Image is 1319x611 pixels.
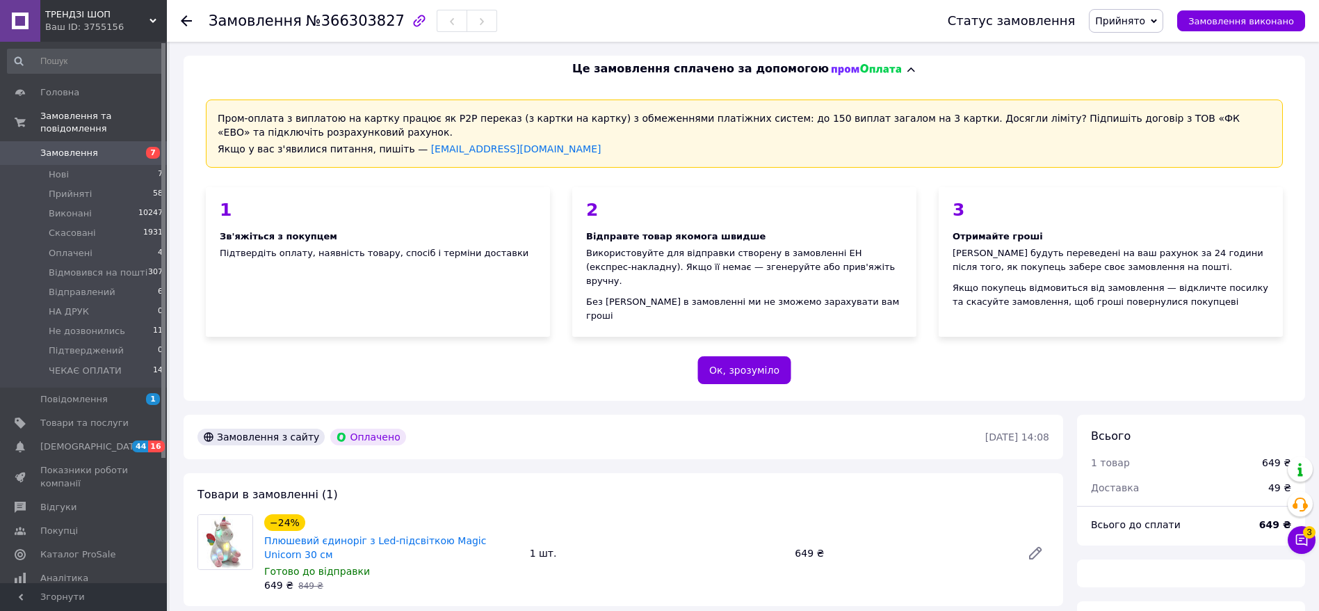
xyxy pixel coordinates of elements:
span: Не дозвонились [49,325,125,338]
span: Зв'яжіться з покупцем [220,231,337,241]
span: Прийняті [49,188,92,200]
span: Повідомлення [40,393,108,406]
div: Ваш ID: 3755156 [45,21,167,33]
span: Всього до сплати [1091,519,1181,530]
span: Доставка [1091,482,1139,493]
span: ТРЕНДЗІ ШОП [45,8,149,21]
span: Виконані [49,207,92,220]
input: Пошук [7,49,164,74]
button: Ок, зрозуміло [697,356,791,384]
div: 3 [953,201,1269,219]
img: Плюшевий єдиноріг з Led-підсвіткою Magic Unicorn 30 см [198,515,252,569]
div: 49 ₴ [1260,473,1300,503]
div: [PERSON_NAME] будуть переведені на ваш рахунок за 24 години після того, як покупець забере своє з... [953,246,1269,274]
span: Замовлення виконано [1188,16,1294,26]
span: Показники роботи компанії [40,464,129,489]
span: 11 [153,325,163,338]
span: 849 ₴ [298,581,323,591]
span: 0 [158,344,163,357]
a: Плюшевий єдиноріг з Led-підсвіткою Magic Unicorn 30 см [264,535,486,560]
span: 1 [146,393,160,405]
span: 1 товар [1091,457,1130,468]
div: Пром-оплата з виплатою на картку працює як P2P переказ (з картки на картку) з обмеженнями платіжн... [206,100,1283,168]
a: [EMAIL_ADDRESS][DOMAIN_NAME] [431,143,601,154]
div: 1 [220,201,536,219]
div: 649 ₴ [1262,456,1291,470]
button: Чат з покупцем3 [1288,526,1316,554]
span: 6 [158,286,163,299]
span: ЧЕКАЄ ОПЛАТИ [49,365,122,377]
span: №366303827 [306,13,405,29]
span: Отримайте гроші [953,231,1043,241]
span: Відгуки [40,501,76,514]
span: Каталог ProSale [40,548,115,561]
span: 0 [158,305,163,318]
span: Замовлення та повідомлення [40,110,167,135]
span: Оплачені [49,247,92,260]
div: 2 [586,201,903,219]
span: Скасовані [49,227,96,239]
span: Готово до відправки [264,566,370,577]
span: 7 [146,147,160,159]
div: Повернутися назад [181,14,192,28]
button: Замовлення виконано [1177,10,1305,31]
span: Нові [49,168,69,181]
span: Підтверджений [49,344,124,357]
span: 16 [148,441,164,452]
span: 3 [1303,526,1316,539]
span: 307 [148,267,163,279]
span: Головна [40,86,79,99]
div: Статус замовлення [948,14,1076,28]
div: Без [PERSON_NAME] в замовленні ми не зможемо зарахувати вам гроші [586,295,903,323]
span: 4 [158,247,163,260]
span: Аналітика [40,572,88,585]
div: Замовлення з сайту [197,429,325,445]
span: Покупці [40,525,78,537]
span: 44 [132,441,148,452]
span: 58 [153,188,163,200]
div: 1 шт. [524,543,790,563]
span: 649 ₴ [264,580,293,591]
span: Товари та послуги [40,417,129,429]
span: 1931 [143,227,163,239]
span: Відправте товар якомога швидше [586,231,766,241]
span: 10247 [138,207,163,220]
span: [DEMOGRAPHIC_DATA] [40,441,143,453]
span: Відправлений [49,286,115,299]
span: НА ДРУК [49,305,89,318]
span: Відмовився на пошті [49,267,147,279]
span: 14 [153,365,163,377]
span: Замовлення [209,13,302,29]
div: Якщо у вас з'явилися питання, пишіть — [218,142,1271,156]
div: Якщо покупець відмовиться від замовлення — відкличте посилку та скасуйте замовлення, щоб гроші по... [953,281,1269,309]
span: Це замовлення сплачено за допомогою [572,61,829,77]
div: Підтвердіть оплату, наявність товару, спосіб і терміни доставки [206,187,550,337]
div: Оплачено [330,429,405,445]
div: Використовуйте для відправки створену в замовленні ЕН (експрес-накладну). Якщо її немає — згенеру... [586,246,903,288]
div: 649 ₴ [789,543,1016,563]
span: Всього [1091,429,1131,443]
span: Товари в замовленні (1) [197,488,338,501]
div: −24% [264,514,305,531]
span: 7 [158,168,163,181]
span: Замовлення [40,147,98,159]
time: [DATE] 14:08 [985,431,1049,443]
b: 649 ₴ [1259,519,1291,530]
a: Редагувати [1021,539,1049,567]
span: Прийнято [1095,15,1145,26]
